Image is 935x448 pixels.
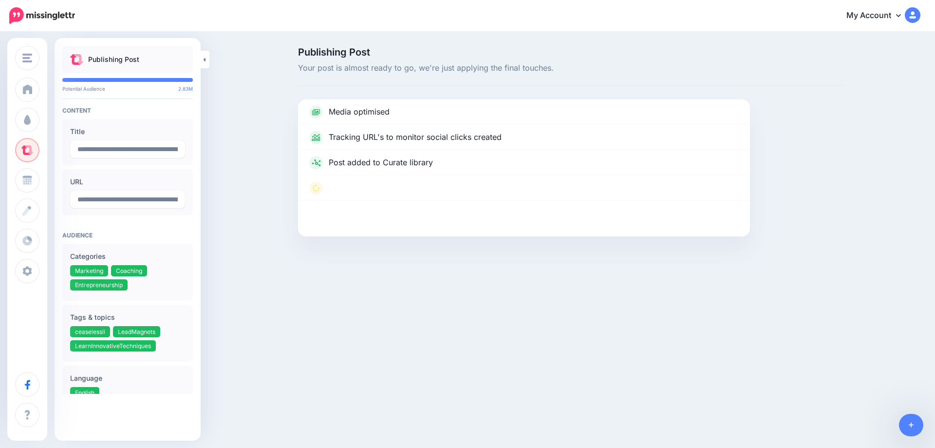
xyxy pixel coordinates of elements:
span: ceaselessli [75,328,105,335]
h4: Audience [62,232,193,239]
p: Potential Audience [62,86,193,92]
label: Language [70,372,185,384]
span: Your post is almost ready to go, we're just applying the final touches. [298,62,843,75]
span: LearnInnovativeTechniques [75,342,151,350]
span: LeadMagnets [118,328,155,335]
label: Title [70,126,185,137]
span: Coaching [116,267,142,274]
p: Post added to Curate library [329,156,433,169]
img: menu.png [22,54,32,62]
label: Categories [70,251,185,262]
span: Marketing [75,267,103,274]
img: curate.png [70,54,83,65]
label: URL [70,176,185,188]
p: Publishing Post [88,54,139,65]
label: Tags & topics [70,312,185,323]
img: Missinglettr [9,7,75,24]
a: My Account [837,4,920,28]
span: English [75,389,94,396]
p: Tracking URL's to monitor social clicks created [329,131,502,144]
span: 2.83M [178,86,193,92]
p: Media optimised [329,106,390,118]
h4: Content [62,107,193,114]
span: Entrepreneurship [75,281,123,289]
span: Publishing Post [298,47,843,57]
